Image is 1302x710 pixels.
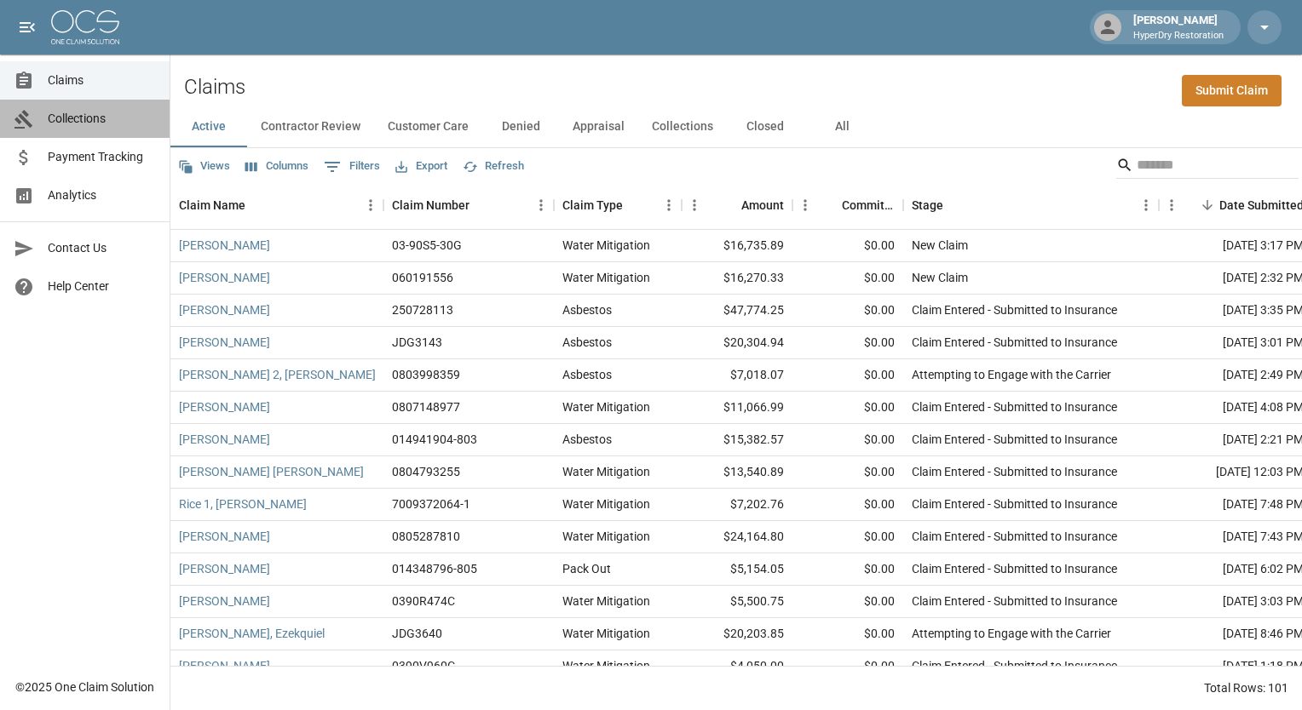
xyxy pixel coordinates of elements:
[10,10,44,44] button: open drawer
[170,181,383,229] div: Claim Name
[562,181,623,229] div: Claim Type
[48,239,156,257] span: Contact Us
[903,181,1159,229] div: Stage
[682,262,792,295] div: $16,270.33
[170,106,247,147] button: Active
[1133,29,1224,43] p: HyperDry Restoration
[1116,152,1299,182] div: Search
[682,392,792,424] div: $11,066.99
[912,528,1117,545] div: Claim Entered - Submitted to Insurance
[792,553,903,586] div: $0.00
[48,278,156,295] span: Help Center
[682,327,792,359] div: $20,304.94
[792,521,903,553] div: $0.00
[682,424,792,456] div: $15,382.57
[818,193,842,217] button: Sort
[562,334,612,351] div: Asbestos
[682,553,792,586] div: $5,154.05
[1204,679,1288,696] div: Total Rows: 101
[320,153,384,180] button: Show filters
[48,72,156,89] span: Claims
[1126,12,1230,43] div: [PERSON_NAME]
[727,106,804,147] button: Closed
[383,181,554,229] div: Claim Number
[943,193,967,217] button: Sort
[912,301,1117,318] div: Claim Entered - Submitted to Insurance
[792,424,903,456] div: $0.00
[912,237,968,254] div: New Claim
[392,269,453,286] div: 060191556
[528,192,554,218] button: Menu
[392,593,455,610] div: 0390R474C
[470,193,493,217] button: Sort
[458,153,528,180] button: Refresh
[179,301,270,318] a: [PERSON_NAME]
[1195,193,1219,217] button: Sort
[912,657,1117,674] div: Claim Entered - Submitted to Insurance
[179,334,270,351] a: [PERSON_NAME]
[559,106,638,147] button: Appraisal
[179,657,270,674] a: [PERSON_NAME]
[792,456,903,489] div: $0.00
[792,586,903,618] div: $0.00
[392,431,477,448] div: 014941904-803
[482,106,559,147] button: Denied
[912,366,1111,383] div: Attempting to Engage with the Carrier
[179,625,325,642] a: [PERSON_NAME], Ezekquiel
[912,269,968,286] div: New Claim
[48,148,156,166] span: Payment Tracking
[792,295,903,327] div: $0.00
[391,153,452,180] button: Export
[656,192,682,218] button: Menu
[792,489,903,521] div: $0.00
[15,679,154,696] div: © 2025 One Claim Solution
[179,237,270,254] a: [PERSON_NAME]
[792,327,903,359] div: $0.00
[912,625,1111,642] div: Attempting to Engage with the Carrier
[184,75,245,100] h2: Claims
[562,528,650,545] div: Water Mitigation
[179,366,376,383] a: [PERSON_NAME] 2, [PERSON_NAME]
[682,586,792,618] div: $5,500.75
[912,334,1117,351] div: Claim Entered - Submitted to Insurance
[392,657,456,674] div: 0390V960G
[241,153,313,180] button: Select columns
[682,489,792,521] div: $7,202.76
[792,650,903,683] div: $0.00
[682,295,792,327] div: $47,774.25
[682,521,792,553] div: $24,164.80
[792,618,903,650] div: $0.00
[792,392,903,424] div: $0.00
[562,431,612,448] div: Asbestos
[638,106,727,147] button: Collections
[1182,75,1282,106] a: Submit Claim
[562,593,650,610] div: Water Mitigation
[717,193,741,217] button: Sort
[179,181,245,229] div: Claim Name
[741,181,784,229] div: Amount
[554,181,682,229] div: Claim Type
[792,181,903,229] div: Committed Amount
[179,398,270,415] a: [PERSON_NAME]
[804,106,880,147] button: All
[562,237,650,254] div: Water Mitigation
[392,528,460,545] div: 0805287810
[912,398,1117,415] div: Claim Entered - Submitted to Insurance
[562,463,650,480] div: Water Mitigation
[51,10,119,44] img: ocs-logo-white-transparent.png
[682,618,792,650] div: $20,203.85
[179,593,270,610] a: [PERSON_NAME]
[912,181,943,229] div: Stage
[792,192,818,218] button: Menu
[562,560,611,577] div: Pack Out
[562,657,650,674] div: Water Mitigation
[179,495,307,512] a: Rice 1, [PERSON_NAME]
[562,495,650,512] div: Water Mitigation
[392,495,470,512] div: 7009372064-1
[48,110,156,128] span: Collections
[1159,192,1184,218] button: Menu
[392,625,442,642] div: JDG3640
[562,398,650,415] div: Water Mitigation
[792,359,903,392] div: $0.00
[392,334,442,351] div: JDG3143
